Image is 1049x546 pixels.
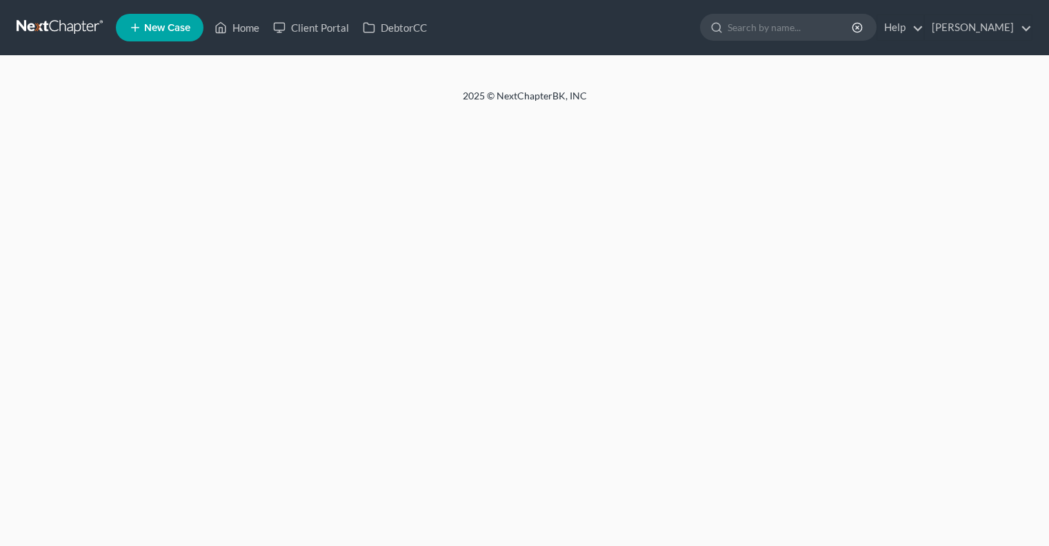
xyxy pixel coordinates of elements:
span: New Case [144,23,190,33]
a: Help [877,15,923,40]
input: Search by name... [728,14,854,40]
a: Home [208,15,266,40]
div: 2025 © NextChapterBK, INC [132,89,918,114]
a: Client Portal [266,15,356,40]
a: [PERSON_NAME] [925,15,1032,40]
a: DebtorCC [356,15,434,40]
